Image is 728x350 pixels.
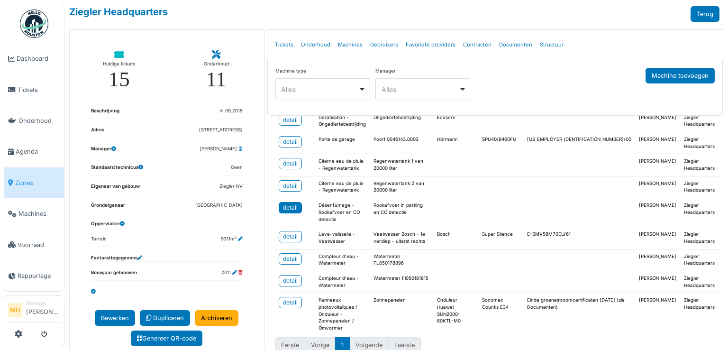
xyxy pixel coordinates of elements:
[283,298,298,307] div: detail
[271,34,297,56] a: Tickets
[91,269,137,280] dt: Bouwjaar gebouwen
[478,227,523,249] td: Super Silence
[297,34,334,56] a: Onderhoud
[283,159,298,168] div: detail
[315,132,370,154] td: Porte de garage
[69,6,168,18] a: Ziegler Headquarters
[370,110,433,132] td: Ongediertebestrijding
[91,108,119,119] dt: Beschrijving
[370,176,433,198] td: Regenwatertank 2 van 20000 liter
[536,34,567,56] a: Structuur
[283,138,298,146] div: detail
[4,43,64,74] a: Dashboard
[8,303,22,317] li: MH
[635,198,680,227] td: [PERSON_NAME]
[334,34,366,56] a: Machines
[635,110,680,132] td: [PERSON_NAME]
[315,176,370,198] td: Citerne eau de pluie - Regenwatertank
[433,293,478,336] td: Onduleur Huawei SUN2000-60KTL-M0
[219,108,243,115] dd: In 09.2019
[680,198,720,227] td: Ziegler Headquarters
[206,69,226,90] div: 11
[20,9,48,38] img: Badge_color-CXgf-gQk.svg
[370,154,433,176] td: Regenwatertank 1 van 20000 liter
[433,132,478,154] td: Hörmann
[26,300,60,307] div: Manager
[315,249,370,271] td: Compteur d'eau - Watermeter
[279,158,302,169] a: detail
[17,54,60,63] span: Dashboard
[4,198,64,229] a: Machines
[18,271,60,280] span: Rapportage
[95,43,143,98] a: Huidige tickets 15
[4,136,64,167] a: Agenda
[26,300,60,320] li: [PERSON_NAME]
[680,249,720,271] td: Ziegler Headquarters
[18,209,60,218] span: Machines
[635,271,680,293] td: [PERSON_NAME]
[635,132,680,154] td: [PERSON_NAME]
[231,164,243,171] dd: Geen
[204,59,229,69] div: Onderhoud
[16,147,60,156] span: Agenda
[140,310,190,326] a: Dupliceren
[366,34,402,56] a: Gebruikers
[91,183,140,194] dt: Eigenaar van gebouw
[18,240,60,249] span: Voorraad
[195,202,243,209] dd: [GEOGRAPHIC_DATA]
[195,310,238,326] a: Archiveren
[680,176,720,198] td: Ziegler Headquarters
[370,227,433,249] td: Vaatwasser Bosch - 1e verdiep - uiterst rechts
[221,236,243,243] dd: 9311m²
[8,300,60,322] a: MH Manager[PERSON_NAME]
[315,271,370,293] td: Compteur d'eau - Watermeter
[4,229,64,260] a: Voorraad
[315,110,370,132] td: Dératisation - Ongediertebestrijding
[91,221,125,228] dt: Oppervlakte
[523,132,635,154] td: [US_EMPLOYER_IDENTIFICATION_NUMBER]/00
[478,293,523,336] td: Socomec Countis E34
[283,203,298,212] div: detail
[200,146,243,153] dd: [PERSON_NAME]
[315,293,370,336] td: Panneaux photovoltaïques / Onduleur - Zonnepanelen / Omvormer
[4,167,64,198] a: Zones
[95,310,135,326] a: Bewerken
[635,293,680,336] td: [PERSON_NAME]
[635,154,680,176] td: [PERSON_NAME]
[478,132,523,154] td: SPU40/B460FU
[680,154,720,176] td: Ziegler Headquarters
[194,43,238,98] a: Onderhoud 11
[382,84,459,94] div: Alles
[279,202,302,213] a: detail
[680,132,720,154] td: Ziegler Headquarters
[646,68,715,83] button: Machine toevoegen
[283,232,298,241] div: detail
[691,6,719,22] a: Terug
[91,164,143,175] dt: Standaard technicus
[370,249,433,271] td: Watermeter FL050178896
[635,176,680,198] td: [PERSON_NAME]
[279,231,302,242] a: detail
[275,68,306,75] label: Machine type
[4,74,64,105] a: Tickets
[433,227,478,249] td: Bosch
[315,198,370,227] td: Désenfumage - Rookafvoer en CO detectie
[279,253,302,265] a: detail
[279,136,302,147] a: detail
[131,331,202,346] a: Genereer QR-code
[495,34,536,56] a: Documenten
[283,255,298,263] div: detail
[279,275,302,286] a: detail
[370,198,433,227] td: Rookafvoer in parking en CO detectie
[370,271,433,293] td: Watermeter Fl050181815
[433,110,478,132] td: Ecoserv
[4,105,64,136] a: Onderhoud
[15,178,60,187] span: Zones
[402,34,459,56] a: Favoriete providers
[680,293,720,336] td: Ziegler Headquarters
[279,114,302,126] a: detail
[103,59,135,69] div: Huidige tickets
[680,110,720,132] td: Ziegler Headquarters
[315,227,370,249] td: Lave-vaisselle - Vaatwasser
[523,293,635,336] td: Einde groenestroomcertificaten [DATE] (zie Documenten)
